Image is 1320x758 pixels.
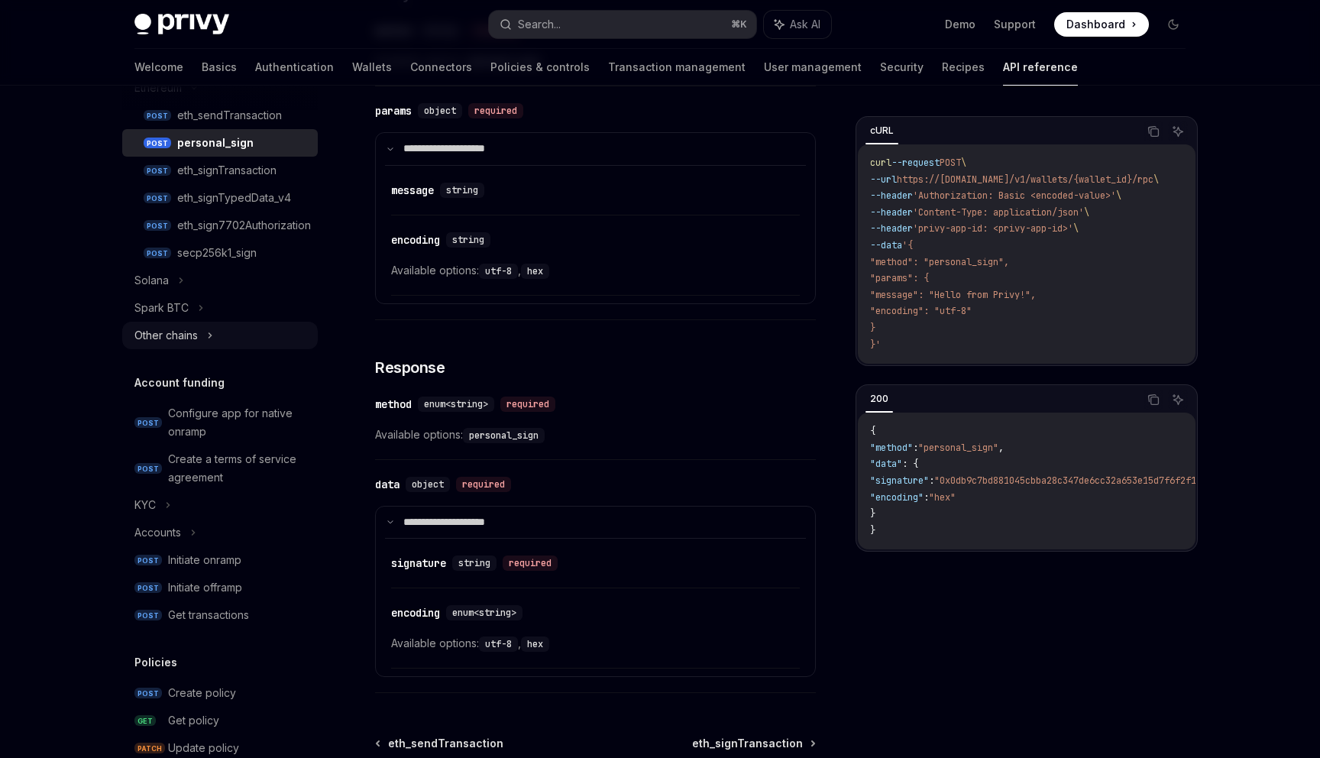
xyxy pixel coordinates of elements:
[500,397,555,412] div: required
[168,551,241,569] div: Initiate onramp
[452,234,484,246] span: string
[412,478,444,491] span: object
[692,736,803,751] span: eth_signTransaction
[375,397,412,412] div: method
[1161,12,1186,37] button: Toggle dark mode
[929,491,956,504] span: "hex"
[870,507,875,520] span: }
[122,157,318,184] a: POSTeth_signTransaction
[998,442,1004,454] span: ,
[375,426,816,444] span: Available options:
[144,193,171,204] span: POST
[1066,17,1125,32] span: Dashboard
[168,739,239,757] div: Update policy
[870,322,875,334] span: }
[870,157,891,169] span: curl
[352,49,392,86] a: Wallets
[122,102,318,129] a: POSTeth_sendTransaction
[122,445,318,491] a: POSTCreate a terms of service agreement
[1054,12,1149,37] a: Dashboard
[521,264,549,279] code: hex
[870,442,913,454] span: "method"
[375,477,400,492] div: data
[521,637,549,652] code: hex
[913,222,1073,235] span: 'privy-app-id: <privy-app-id>'
[764,11,831,38] button: Ask AI
[168,578,242,597] div: Initiate offramp
[168,404,309,441] div: Configure app for native onramp
[902,239,913,251] span: '{
[391,556,446,571] div: signature
[870,256,1009,268] span: "method": "personal_sign",
[391,183,434,198] div: message
[134,374,225,392] h5: Account funding
[375,103,412,118] div: params
[479,264,518,279] code: utf-8
[929,475,934,487] span: :
[870,458,902,470] span: "data"
[391,232,440,248] div: encoding
[463,428,545,443] code: personal_sign
[1168,390,1188,410] button: Ask AI
[122,239,318,267] a: POSTsecp256k1_sign
[503,556,558,571] div: required
[913,189,1116,202] span: 'Authorization: Basic <encoded-value>'
[764,49,862,86] a: User management
[942,49,985,86] a: Recipes
[994,17,1036,32] a: Support
[870,305,972,317] span: "encoding": "utf-8"
[134,688,162,699] span: POST
[880,49,924,86] a: Security
[865,121,898,140] div: cURL
[168,711,219,730] div: Get policy
[410,49,472,86] a: Connectors
[122,679,318,707] a: POSTCreate policy
[134,417,162,429] span: POST
[377,736,503,751] a: eth_sendTransaction
[468,103,523,118] div: required
[391,634,800,653] span: Available options: ,
[479,637,518,652] code: utf-8
[1073,222,1079,235] span: \
[122,184,318,212] a: POSTeth_signTypedData_v4
[177,134,254,152] div: personal_sign
[388,736,503,751] span: eth_sendTransaction
[177,244,257,262] div: secp256k1_sign
[940,157,961,169] span: POST
[122,601,318,629] a: POSTGet transactions
[391,261,800,280] span: Available options: ,
[202,49,237,86] a: Basics
[490,49,590,86] a: Policies & controls
[122,129,318,157] a: POSTpersonal_sign
[122,574,318,601] a: POSTInitiate offramp
[375,357,445,378] span: Response
[489,11,756,38] button: Search...⌘K
[870,339,881,351] span: }'
[870,475,929,487] span: "signature"
[134,715,156,727] span: GET
[913,442,918,454] span: :
[458,557,490,569] span: string
[870,289,1036,301] span: "message": "Hello from Privy!",
[134,523,181,542] div: Accounts
[144,138,171,149] span: POST
[870,173,897,186] span: --url
[961,157,966,169] span: \
[144,220,171,232] span: POST
[692,736,814,751] a: eth_signTransaction
[870,425,875,437] span: {
[122,707,318,734] a: GETGet policy
[134,326,198,345] div: Other chains
[870,491,924,504] span: "encoding"
[134,582,162,594] span: POST
[168,684,236,702] div: Create policy
[122,546,318,574] a: POSTInitiate onramp
[134,610,162,621] span: POST
[1168,121,1188,141] button: Ask AI
[144,110,171,121] span: POST
[446,184,478,196] span: string
[924,491,929,504] span: :
[731,18,747,31] span: ⌘ K
[902,458,918,470] span: : {
[1144,390,1163,410] button: Copy the contents from the code block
